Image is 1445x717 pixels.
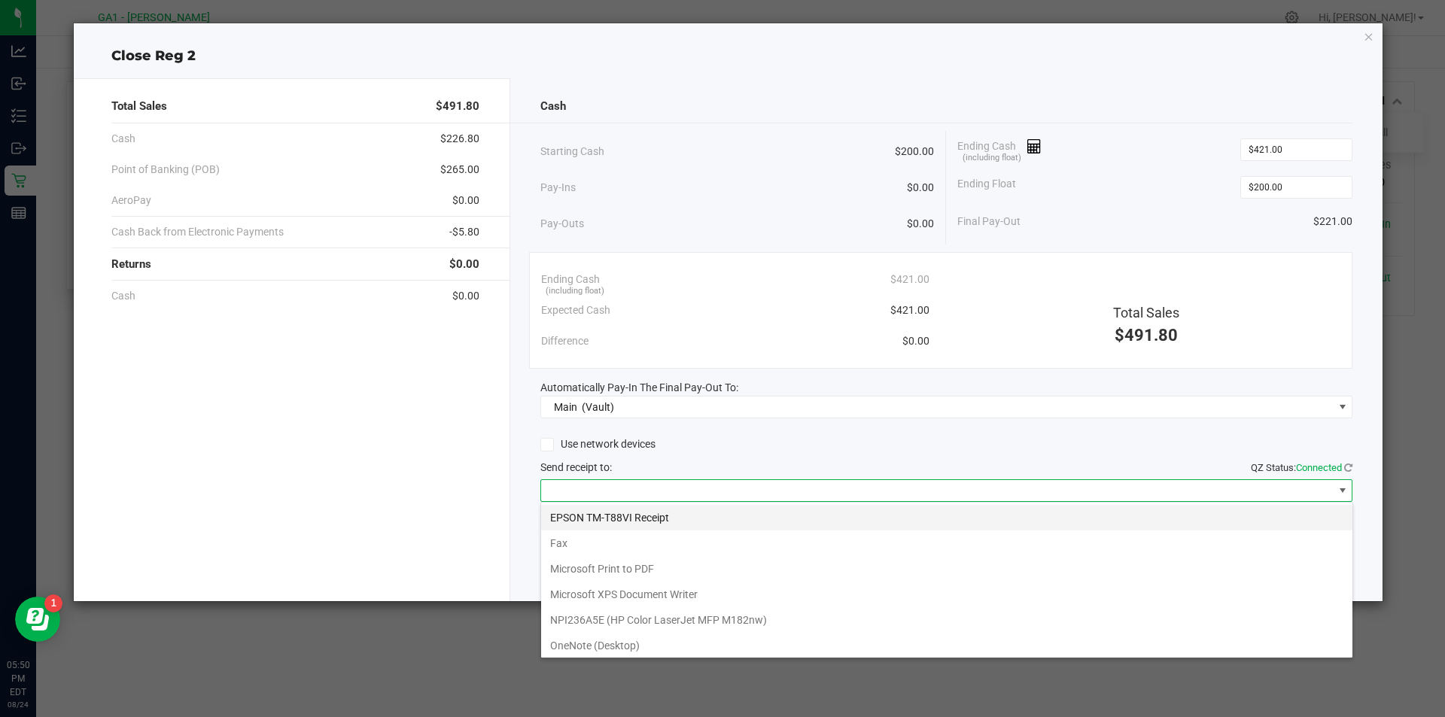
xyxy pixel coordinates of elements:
span: $491.80 [436,98,479,115]
span: $221.00 [1313,214,1352,229]
span: -$5.80 [449,224,479,240]
span: Connected [1296,462,1342,473]
span: AeroPay [111,193,151,208]
span: Cash [111,131,135,147]
span: Ending Cash [541,272,600,287]
span: $200.00 [895,144,934,160]
span: $421.00 [890,272,929,287]
iframe: Resource center unread badge [44,594,62,612]
span: Main [554,401,577,413]
span: $491.80 [1115,326,1178,345]
span: Pay-Outs [540,216,584,232]
span: $0.00 [907,216,934,232]
li: Microsoft XPS Document Writer [541,582,1352,607]
span: QZ Status: [1251,462,1352,473]
li: NPI236A5E (HP Color LaserJet MFP M182nw) [541,607,1352,633]
span: $226.80 [440,131,479,147]
span: $0.00 [449,256,479,273]
li: Microsoft Print to PDF [541,556,1352,582]
span: Total Sales [1113,305,1179,321]
span: Point of Banking (POB) [111,162,220,178]
span: $0.00 [907,180,934,196]
li: OneNote (Desktop) [541,633,1352,658]
span: Ending Cash [957,138,1042,161]
iframe: Resource center [15,597,60,642]
span: Final Pay-Out [957,214,1021,229]
span: Cash [540,98,566,115]
span: $0.00 [452,193,479,208]
div: Returns [111,248,479,281]
div: Close Reg 2 [74,46,1383,66]
span: Starting Cash [540,144,604,160]
span: (including float) [546,285,604,298]
li: EPSON TM-T88VI Receipt [541,505,1352,530]
span: Send receipt to: [540,461,612,473]
span: Difference [541,333,589,349]
span: Pay-Ins [540,180,576,196]
span: $0.00 [902,333,929,349]
span: Total Sales [111,98,167,115]
span: Expected Cash [541,302,610,318]
span: $265.00 [440,162,479,178]
span: Ending Float [957,176,1016,199]
label: Use network devices [540,436,656,452]
li: Fax [541,530,1352,556]
span: $421.00 [890,302,929,318]
span: Cash Back from Electronic Payments [111,224,284,240]
span: Cash [111,288,135,304]
span: $0.00 [452,288,479,304]
span: (Vault) [582,401,614,413]
span: Automatically Pay-In The Final Pay-Out To: [540,381,738,393]
span: (including float) [963,152,1021,165]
